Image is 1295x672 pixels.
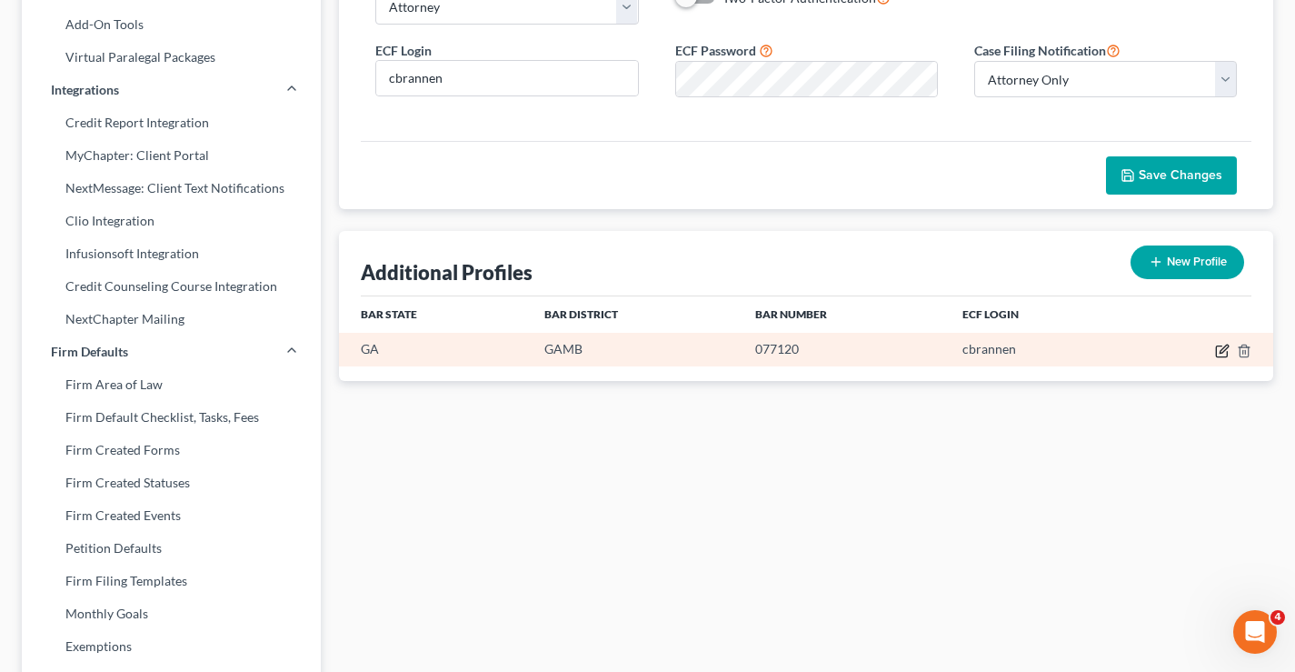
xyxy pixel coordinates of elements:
[22,205,321,237] a: Clio Integration
[51,343,128,361] span: Firm Defaults
[22,434,321,466] a: Firm Created Forms
[1139,167,1222,183] span: Save Changes
[22,532,321,565] a: Petition Defaults
[339,333,530,366] td: GA
[741,333,948,366] td: 077120
[1233,610,1277,654] iframe: Intercom live chat
[22,466,321,499] a: Firm Created Statuses
[948,333,1123,366] td: cbrannen
[22,336,321,368] a: Firm Defaults
[376,61,637,95] input: Enter ecf login...
[22,41,321,74] a: Virtual Paralegal Packages
[530,296,741,333] th: Bar District
[22,106,321,139] a: Credit Report Integration
[22,597,321,630] a: Monthly Goals
[948,296,1123,333] th: ECF Login
[22,499,321,532] a: Firm Created Events
[22,368,321,401] a: Firm Area of Law
[22,172,321,205] a: NextMessage: Client Text Notifications
[675,41,756,60] label: ECF Password
[375,41,432,60] label: ECF Login
[22,565,321,597] a: Firm Filing Templates
[22,139,321,172] a: MyChapter: Client Portal
[22,237,321,270] a: Infusionsoft Integration
[339,296,530,333] th: Bar State
[1131,246,1244,279] button: New Profile
[530,333,741,366] td: GAMB
[741,296,948,333] th: Bar Number
[1270,610,1285,625] span: 4
[22,270,321,303] a: Credit Counseling Course Integration
[1106,156,1237,195] button: Save Changes
[22,8,321,41] a: Add-On Tools
[22,630,321,663] a: Exemptions
[974,39,1121,61] label: Case Filing Notification
[22,401,321,434] a: Firm Default Checklist, Tasks, Fees
[22,74,321,106] a: Integrations
[361,259,533,286] div: Additional Profiles
[22,303,321,336] a: NextChapter Mailing
[51,81,119,99] span: Integrations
